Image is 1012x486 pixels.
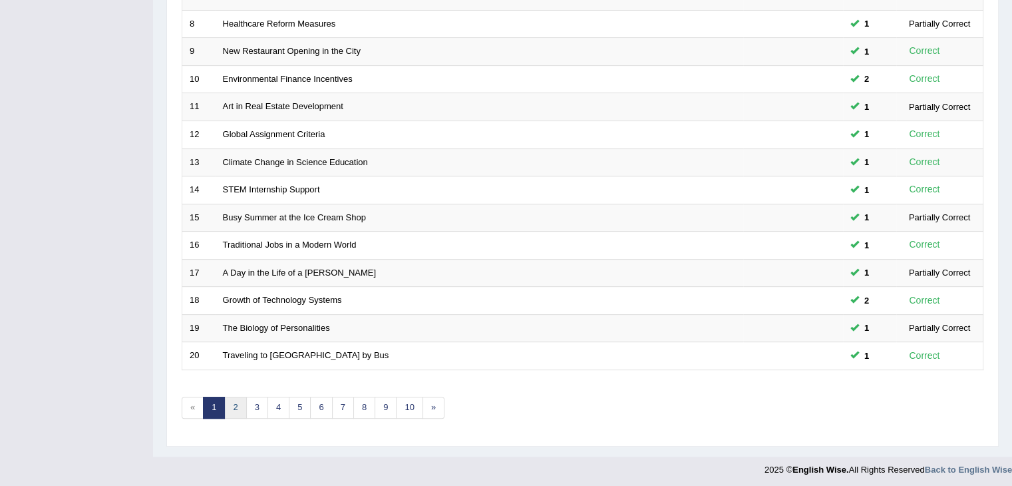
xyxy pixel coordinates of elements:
[203,397,225,419] a: 1
[223,19,336,29] a: Healthcare Reform Measures
[182,65,216,93] td: 10
[224,397,246,419] a: 2
[859,266,874,280] span: You can still take this question
[223,240,357,250] a: Traditional Jobs in a Modern World
[792,465,848,475] strong: English Wise.
[310,397,332,419] a: 6
[375,397,397,419] a: 9
[223,101,343,111] a: Art in Real Estate Development
[182,314,216,342] td: 19
[859,294,874,308] span: You can still take this question
[289,397,311,419] a: 5
[904,348,945,364] div: Correct
[396,397,422,419] a: 10
[904,17,975,31] div: Partially Correct
[223,323,330,333] a: The Biology of Personalities
[859,17,874,31] span: You can still take this question
[904,182,945,197] div: Correct
[859,349,874,363] span: You can still take this question
[859,155,874,169] span: You can still take this question
[904,71,945,87] div: Correct
[859,183,874,197] span: You can still take this question
[223,157,368,167] a: Climate Change in Science Education
[223,295,342,305] a: Growth of Technology Systems
[859,45,874,59] span: You can still take this question
[246,397,268,419] a: 3
[182,93,216,121] td: 11
[925,465,1012,475] a: Back to English Wise
[859,321,874,335] span: You can still take this question
[859,210,874,224] span: You can still take this question
[764,457,1012,476] div: 2025 © All Rights Reserved
[332,397,354,419] a: 7
[182,259,216,287] td: 17
[182,176,216,204] td: 14
[223,129,325,139] a: Global Assignment Criteria
[182,397,204,419] span: «
[904,237,945,252] div: Correct
[182,38,216,66] td: 9
[904,293,945,308] div: Correct
[904,43,945,59] div: Correct
[182,342,216,370] td: 20
[223,350,389,360] a: Traveling to [GEOGRAPHIC_DATA] by Bus
[859,100,874,114] span: You can still take this question
[859,72,874,86] span: You can still take this question
[904,126,945,142] div: Correct
[904,321,975,335] div: Partially Correct
[223,46,361,56] a: New Restaurant Opening in the City
[904,266,975,280] div: Partially Correct
[904,154,945,170] div: Correct
[353,397,375,419] a: 8
[223,212,366,222] a: Busy Summer at the Ice Cream Shop
[223,268,377,278] a: A Day in the Life of a [PERSON_NAME]
[182,287,216,315] td: 18
[904,210,975,224] div: Partially Correct
[182,10,216,38] td: 8
[859,127,874,141] span: You can still take this question
[267,397,289,419] a: 4
[223,74,353,84] a: Environmental Finance Incentives
[182,121,216,148] td: 12
[182,232,216,260] td: 16
[422,397,444,419] a: »
[859,238,874,252] span: You can still take this question
[182,148,216,176] td: 13
[182,204,216,232] td: 15
[223,184,320,194] a: STEM Internship Support
[904,100,975,114] div: Partially Correct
